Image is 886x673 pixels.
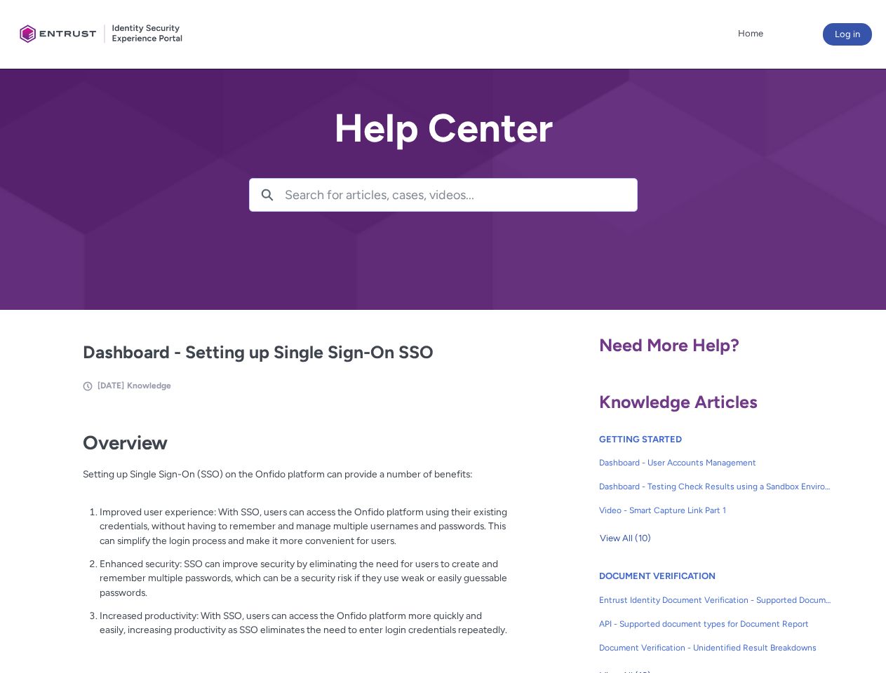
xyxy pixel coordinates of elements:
p: Improved user experience: With SSO, users can access the Onfido platform using their existing cre... [100,505,508,548]
span: Need More Help? [599,334,739,355]
span: [DATE] [98,381,124,390]
h2: Dashboard - Setting up Single Sign-On SSO [83,339,508,366]
button: Log in [823,23,872,46]
span: View All (10) [600,528,651,549]
input: Search for articles, cases, videos... [285,179,637,211]
p: Setting up Single Sign-On (SSO) on the Onfido platform can provide a number of benefits: [83,467,508,496]
span: Knowledge Articles [599,391,758,412]
button: View All (10) [599,527,652,550]
a: Home [734,23,767,44]
a: Video - Smart Capture Link Part 1 [599,498,832,522]
button: Search [250,179,285,211]
a: GETTING STARTED [599,434,682,444]
span: Dashboard - Testing Check Results using a Sandbox Environment [599,480,832,493]
a: Dashboard - Testing Check Results using a Sandbox Environment [599,475,832,498]
a: Dashboard - User Accounts Management [599,451,832,475]
h2: Help Center [249,107,638,150]
span: Dashboard - User Accounts Management [599,456,832,469]
span: Video - Smart Capture Link Part 1 [599,504,832,517]
li: Knowledge [127,379,171,392]
strong: Overview [83,431,168,454]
